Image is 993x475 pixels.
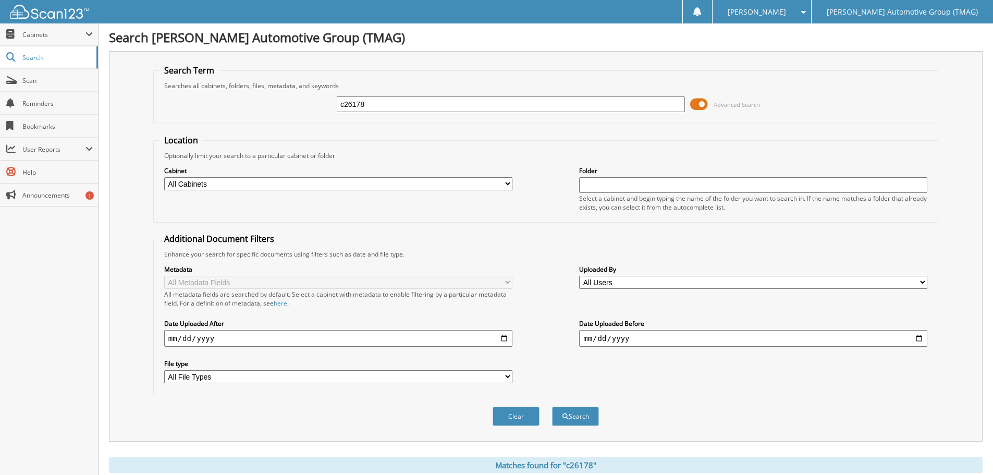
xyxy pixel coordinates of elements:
[22,145,85,154] span: User Reports
[159,151,933,160] div: Optionally limit your search to a particular cabinet or folder
[22,168,93,177] span: Help
[728,9,786,15] span: [PERSON_NAME]
[274,299,287,308] a: here
[159,81,933,90] div: Searches all cabinets, folders, files, metadata, and keywords
[164,166,512,175] label: Cabinet
[164,330,512,347] input: start
[579,319,927,328] label: Date Uploaded Before
[109,29,983,46] h1: Search [PERSON_NAME] Automotive Group (TMAG)
[159,250,933,259] div: Enhance your search for specific documents using filters such as date and file type.
[827,9,978,15] span: [PERSON_NAME] Automotive Group (TMAG)
[164,359,512,368] label: File type
[22,99,93,108] span: Reminders
[159,135,203,146] legend: Location
[714,101,760,108] span: Advanced Search
[159,233,279,245] legend: Additional Document Filters
[579,166,927,175] label: Folder
[10,5,89,19] img: scan123-logo-white.svg
[22,30,85,39] span: Cabinets
[493,407,540,426] button: Clear
[164,265,512,274] label: Metadata
[164,290,512,308] div: All metadata fields are searched by default. Select a cabinet with metadata to enable filtering b...
[22,122,93,131] span: Bookmarks
[159,65,219,76] legend: Search Term
[109,457,983,473] div: Matches found for "c26178"
[552,407,599,426] button: Search
[85,191,94,200] div: 1
[22,76,93,85] span: Scan
[579,194,927,212] div: Select a cabinet and begin typing the name of the folder you want to search in. If the name match...
[579,265,927,274] label: Uploaded By
[22,191,93,200] span: Announcements
[164,319,512,328] label: Date Uploaded After
[579,330,927,347] input: end
[22,53,91,62] span: Search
